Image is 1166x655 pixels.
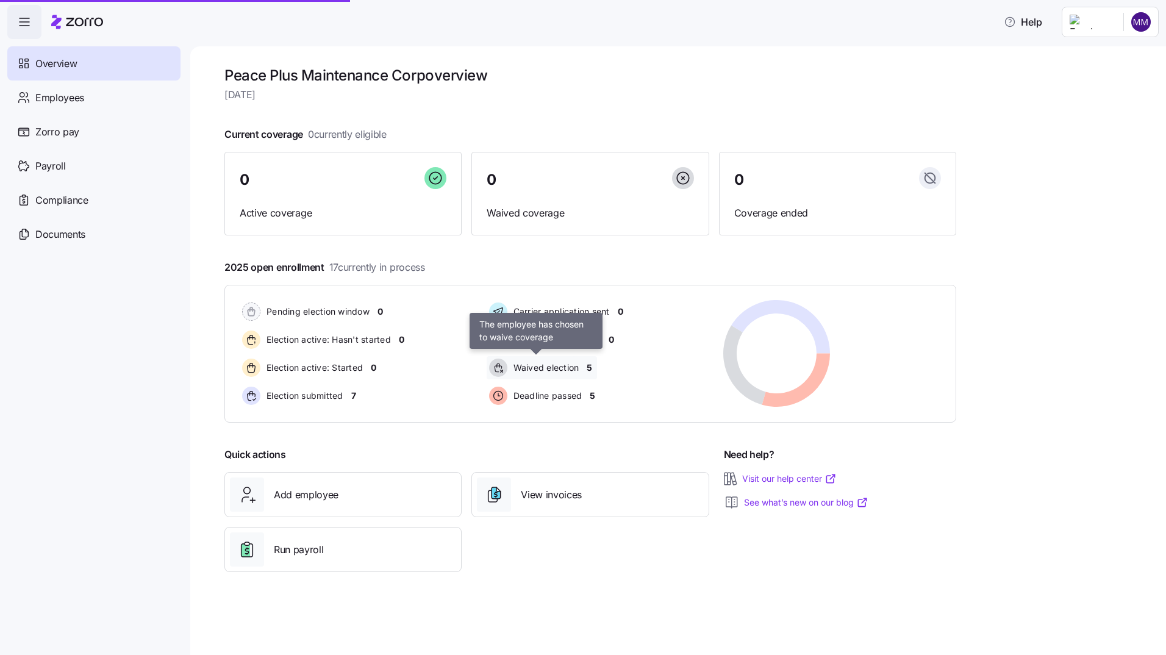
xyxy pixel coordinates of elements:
span: Payroll [35,159,66,174]
span: 7 [351,390,356,402]
span: 2025 open enrollment [224,260,425,275]
span: 0 [734,173,744,187]
a: Payroll [7,149,181,183]
span: Election active: Hasn't started [263,334,391,346]
h1: Peace Plus Maintenance Corp overview [224,66,956,85]
span: 0 [371,362,376,374]
a: Zorro pay [7,115,181,149]
span: [DATE] [224,87,956,102]
a: Compliance [7,183,181,217]
span: Coverage ended [734,206,941,221]
span: 0 [487,173,496,187]
span: Employees [35,90,84,106]
span: Overview [35,56,77,71]
span: Active coverage [240,206,446,221]
span: 5 [590,390,595,402]
span: 0 [399,334,404,346]
span: Current coverage [224,127,387,142]
a: Employees [7,81,181,115]
button: Help [994,10,1052,34]
span: 5 [587,362,592,374]
span: 0 [240,173,249,187]
a: Visit our help center [742,473,837,485]
span: Compliance [35,193,88,208]
span: Election submitted [263,390,343,402]
span: Deadline passed [510,390,582,402]
img: c7500ab85f6c991aee20b7272b35d42d [1131,12,1151,32]
span: View invoices [521,487,582,503]
a: Documents [7,217,181,251]
span: Zorro pay [35,124,79,140]
span: Add employee [274,487,338,503]
span: Documents [35,227,85,242]
span: Need help? [724,447,774,462]
img: Employer logo [1070,15,1114,29]
span: Help [1004,15,1042,29]
span: Pending election window [263,306,370,318]
span: Quick actions [224,447,286,462]
span: 0 [609,334,614,346]
span: 0 [377,306,383,318]
a: See what’s new on our blog [744,496,868,509]
span: Waived election [510,362,579,374]
span: Election active: Started [263,362,363,374]
span: Run payroll [274,542,323,557]
span: 17 currently in process [329,260,425,275]
span: Carrier application sent [510,306,610,318]
span: 0 [618,306,623,318]
a: Overview [7,46,181,81]
span: Waived coverage [487,206,693,221]
span: Enrollment confirmed [510,334,601,346]
span: 0 currently eligible [308,127,387,142]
